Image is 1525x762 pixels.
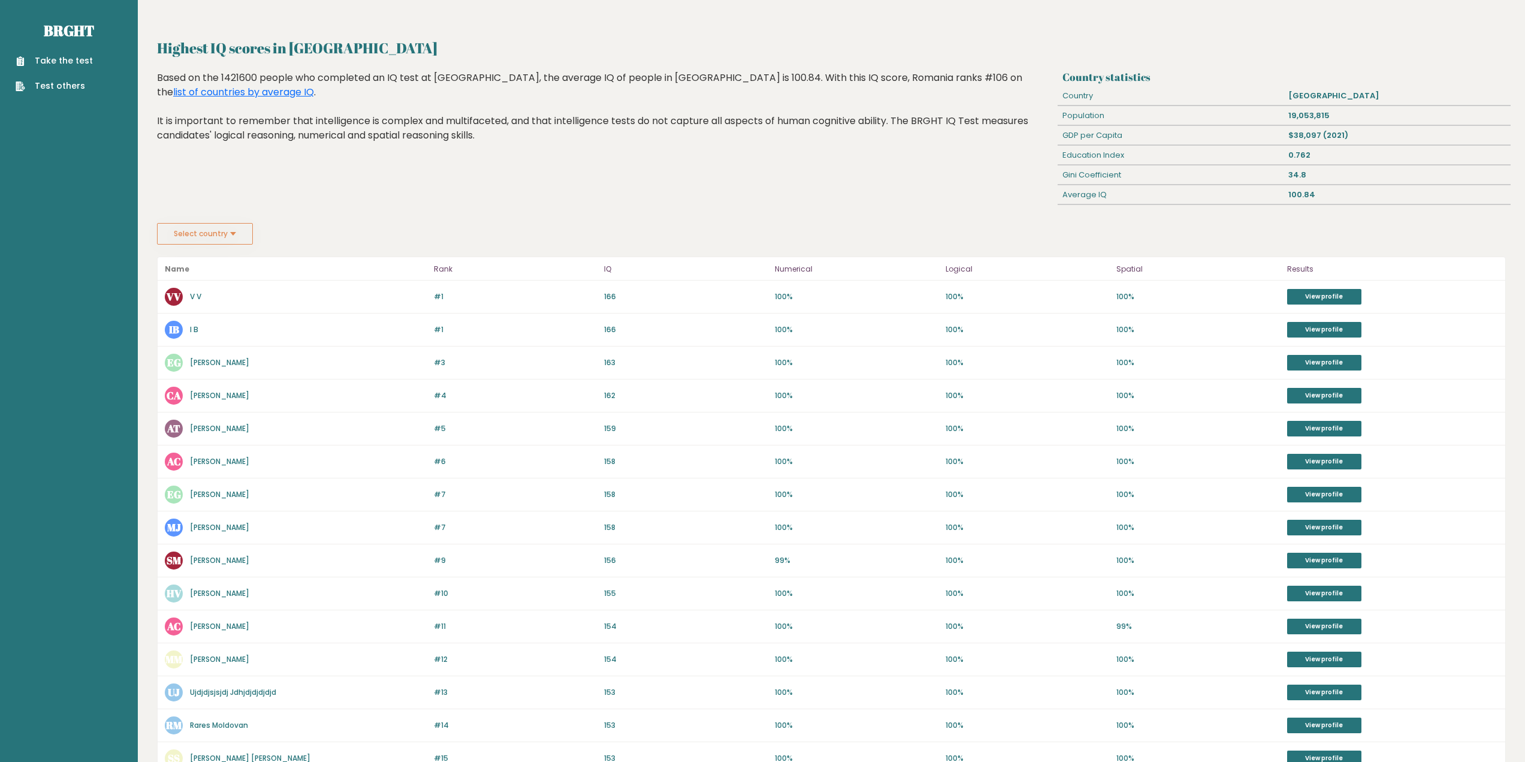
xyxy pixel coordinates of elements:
[775,588,938,599] p: 100%
[1284,146,1511,165] div: 0.762
[1284,185,1511,204] div: 100.84
[604,423,768,434] p: 159
[190,456,249,466] a: [PERSON_NAME]
[1062,71,1506,83] h3: Country statistics
[1116,720,1280,731] p: 100%
[946,654,1109,665] p: 100%
[157,223,253,245] button: Select country
[1116,262,1280,276] p: Spatial
[1287,652,1361,667] a: View profile
[604,324,768,335] p: 166
[165,718,182,732] text: RM
[1116,687,1280,698] p: 100%
[190,720,248,730] a: Rares Moldovan
[775,489,938,500] p: 100%
[1116,390,1280,401] p: 100%
[1287,487,1361,502] a: View profile
[604,588,768,599] p: 155
[167,454,181,468] text: AC
[1287,520,1361,535] a: View profile
[1116,291,1280,302] p: 100%
[604,456,768,467] p: 158
[775,522,938,533] p: 100%
[946,621,1109,632] p: 100%
[946,262,1109,276] p: Logical
[434,324,597,335] p: #1
[1284,165,1511,185] div: 34.8
[946,390,1109,401] p: 100%
[1287,262,1498,276] p: Results
[1116,621,1280,632] p: 99%
[165,652,183,666] text: MM
[1116,324,1280,335] p: 100%
[434,522,597,533] p: #7
[434,390,597,401] p: #4
[165,264,189,274] b: Name
[775,687,938,698] p: 100%
[434,654,597,665] p: #12
[167,586,182,600] text: HV
[946,456,1109,467] p: 100%
[946,588,1109,599] p: 100%
[1116,555,1280,566] p: 100%
[1284,86,1511,106] div: [GEOGRAPHIC_DATA]
[1287,619,1361,634] a: View profile
[1116,489,1280,500] p: 100%
[190,489,249,499] a: [PERSON_NAME]
[434,489,597,500] p: #7
[946,555,1109,566] p: 100%
[1287,586,1361,601] a: View profile
[604,357,768,368] p: 163
[604,687,768,698] p: 153
[604,262,768,276] p: IQ
[167,356,181,369] text: EG
[16,80,93,92] a: Test others
[775,654,938,665] p: 100%
[434,687,597,698] p: #13
[434,555,597,566] p: #9
[775,262,938,276] p: Numerical
[775,423,938,434] p: 100%
[434,621,597,632] p: #11
[775,720,938,731] p: 100%
[1058,126,1284,145] div: GDP per Capita
[1287,355,1361,371] a: View profile
[1058,106,1284,125] div: Population
[1058,165,1284,185] div: Gini Coefficient
[1287,289,1361,305] a: View profile
[190,621,249,631] a: [PERSON_NAME]
[1287,322,1361,338] a: View profile
[1287,718,1361,733] a: View profile
[604,621,768,632] p: 154
[168,685,180,699] text: UJ
[604,654,768,665] p: 154
[1116,357,1280,368] p: 100%
[157,71,1053,161] div: Based on the 1421600 people who completed an IQ test at [GEOGRAPHIC_DATA], the average IQ of peop...
[946,522,1109,533] p: 100%
[167,553,182,567] text: SM
[190,555,249,565] a: [PERSON_NAME]
[44,21,94,40] a: Brght
[1116,423,1280,434] p: 100%
[190,357,249,368] a: [PERSON_NAME]
[946,489,1109,500] p: 100%
[1058,86,1284,106] div: Country
[157,37,1506,59] h2: Highest IQ scores in [GEOGRAPHIC_DATA]
[946,423,1109,434] p: 100%
[434,262,597,276] p: Rank
[1287,388,1361,403] a: View profile
[16,55,93,67] a: Take the test
[190,522,249,532] a: [PERSON_NAME]
[167,388,181,402] text: CA
[167,421,180,435] text: AT
[1058,146,1284,165] div: Education Index
[190,390,249,400] a: [PERSON_NAME]
[434,456,597,467] p: #6
[190,687,276,697] a: Ujdjdjsjsjdj Jdhjdjdjdjdjd
[1284,126,1511,145] div: $38,097 (2021)
[775,357,938,368] p: 100%
[1058,185,1284,204] div: Average IQ
[775,324,938,335] p: 100%
[434,357,597,368] p: #3
[190,423,249,433] a: [PERSON_NAME]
